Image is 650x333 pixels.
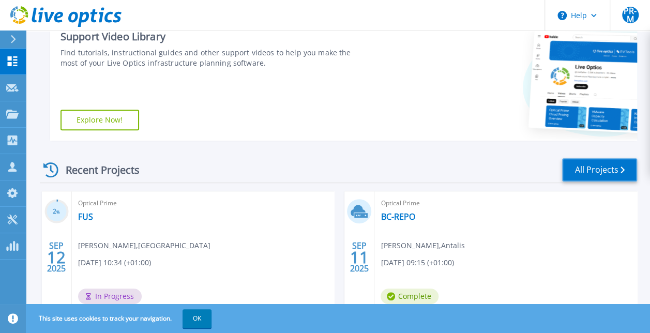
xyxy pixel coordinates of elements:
[78,240,210,251] span: [PERSON_NAME] , [GEOGRAPHIC_DATA]
[61,30,366,43] div: Support Video Library
[183,309,211,328] button: OK
[350,238,369,276] div: SEP 2025
[562,158,637,181] a: All Projects
[381,198,631,209] span: Optical Prime
[61,48,366,68] div: Find tutorials, instructional guides and other support videos to help you make the most of your L...
[40,157,154,183] div: Recent Projects
[47,238,66,276] div: SEP 2025
[381,240,464,251] span: [PERSON_NAME] , Antalis
[47,253,66,262] span: 12
[56,209,60,215] span: %
[381,211,415,222] a: BC-REPO
[381,289,439,304] span: Complete
[381,257,454,268] span: [DATE] 09:15 (+01:00)
[28,309,211,328] span: This site uses cookies to track your navigation.
[78,257,151,268] span: [DATE] 10:34 (+01:00)
[61,110,139,130] a: Explore Now!
[78,198,328,209] span: Optical Prime
[78,289,142,304] span: In Progress
[622,7,639,23] span: PR-M
[350,253,369,262] span: 11
[44,206,69,218] h3: 2
[78,211,93,222] a: FUS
